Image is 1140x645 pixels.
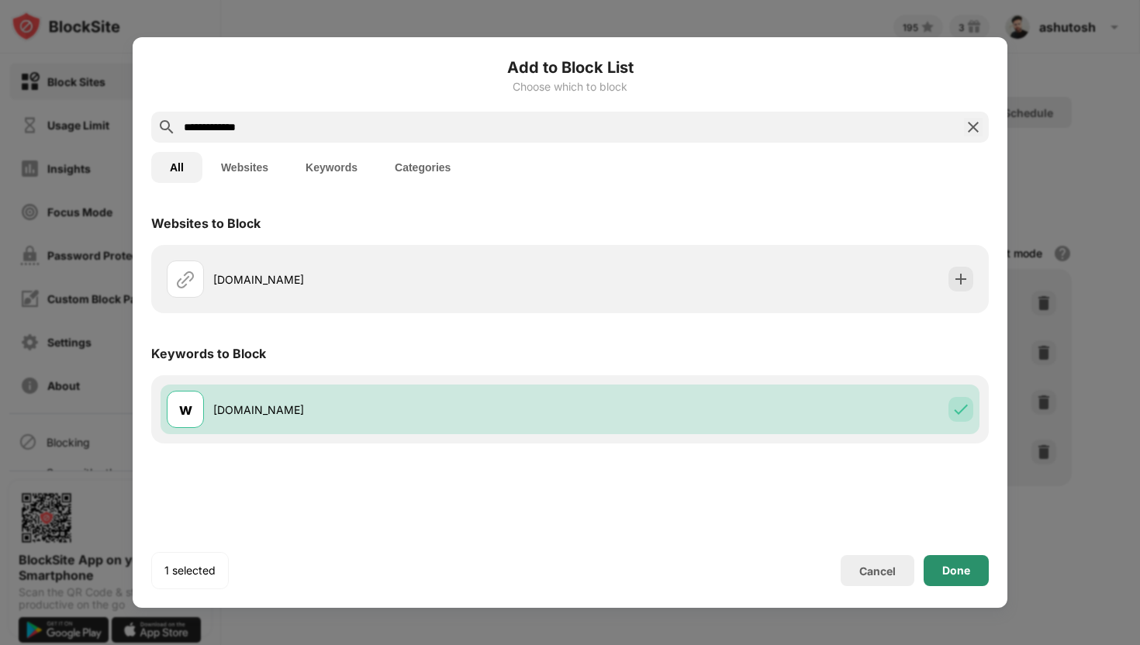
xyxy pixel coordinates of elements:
[213,402,570,418] div: [DOMAIN_NAME]
[151,216,261,231] div: Websites to Block
[202,152,287,183] button: Websites
[964,118,983,136] img: search-close
[287,152,376,183] button: Keywords
[157,118,176,136] img: search.svg
[151,152,202,183] button: All
[213,271,570,288] div: [DOMAIN_NAME]
[176,270,195,288] img: url.svg
[151,81,989,93] div: Choose which to block
[151,346,266,361] div: Keywords to Block
[942,564,970,577] div: Done
[179,398,192,421] div: w
[151,56,989,79] h6: Add to Block List
[164,563,216,578] div: 1 selected
[376,152,469,183] button: Categories
[859,564,896,578] div: Cancel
